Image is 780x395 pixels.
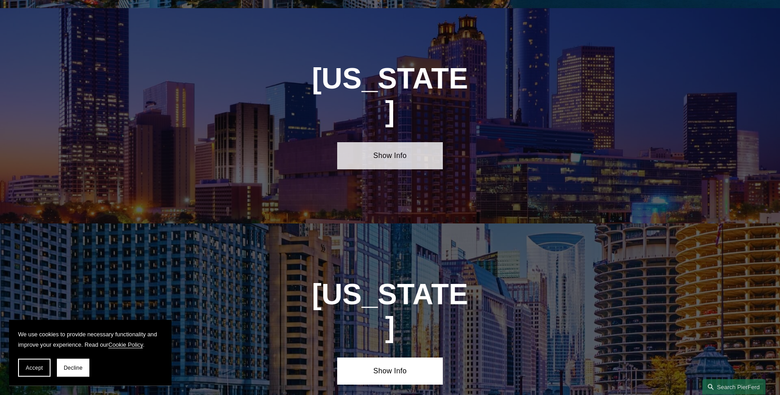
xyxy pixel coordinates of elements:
[337,358,442,385] a: Show Info
[64,365,83,371] span: Decline
[18,329,162,350] p: We use cookies to provide necessary functionality and improve your experience. Read our .
[311,62,469,128] h1: [US_STATE]
[337,142,442,169] a: Show Info
[702,379,766,395] a: Search this site
[9,320,172,386] section: Cookie banner
[311,278,469,344] h1: [US_STATE]
[57,359,89,377] button: Decline
[26,365,43,371] span: Accept
[108,341,143,348] a: Cookie Policy
[18,359,51,377] button: Accept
